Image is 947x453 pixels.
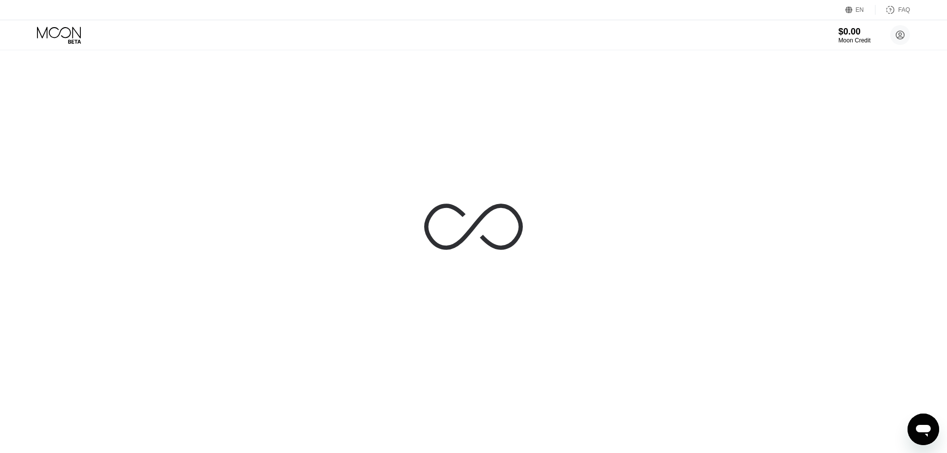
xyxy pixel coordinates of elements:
div: EN [845,5,875,15]
div: $0.00Moon Credit [838,27,871,44]
div: FAQ [898,6,910,13]
div: $0.00 [838,27,871,37]
div: Moon Credit [838,37,871,44]
div: EN [856,6,864,13]
iframe: Button to launch messaging window [908,414,939,445]
div: FAQ [875,5,910,15]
